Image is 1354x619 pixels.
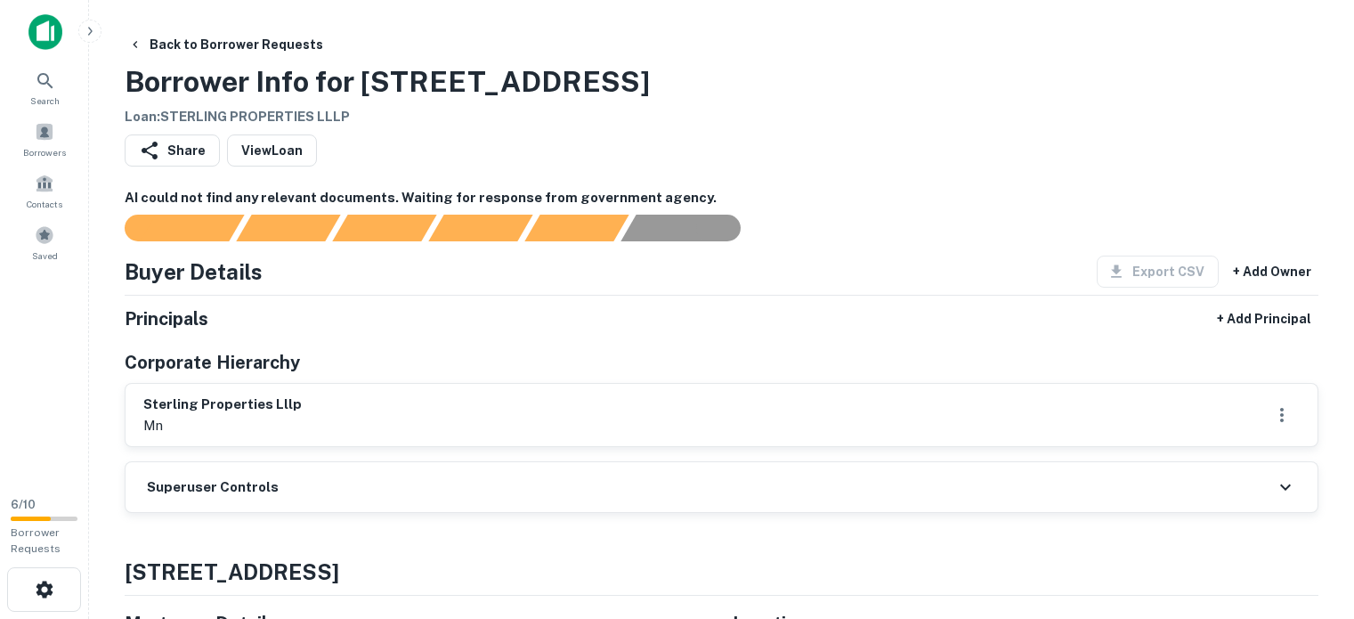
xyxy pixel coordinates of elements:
[5,167,84,215] a: Contacts
[428,215,532,241] div: Principals found, AI now looking for contact information...
[236,215,340,241] div: Your request is received and processing...
[125,556,1318,588] h4: [STREET_ADDRESS]
[27,197,62,211] span: Contacts
[1265,476,1354,562] iframe: Chat Widget
[143,395,302,415] h6: sterling properties lllp
[1210,303,1318,335] button: + Add Principal
[23,145,66,159] span: Borrowers
[121,29,330,61] button: Back to Borrower Requests
[621,215,762,241] div: AI fulfillment process complete.
[5,218,84,266] a: Saved
[103,215,237,241] div: Sending borrower request to AI...
[332,215,436,241] div: Documents found, AI parsing details...
[143,415,302,436] p: mn
[125,134,220,167] button: Share
[32,248,58,263] span: Saved
[5,115,84,163] a: Borrowers
[125,349,300,376] h5: Corporate Hierarchy
[125,107,650,127] h6: Loan : STERLING PROPERTIES LLLP
[11,498,36,511] span: 6 / 10
[147,477,279,498] h6: Superuser Controls
[125,305,208,332] h5: Principals
[125,61,650,103] h3: Borrower Info for [STREET_ADDRESS]
[524,215,628,241] div: Principals found, still searching for contact information. This may take time...
[30,94,60,108] span: Search
[5,63,84,111] a: Search
[125,256,263,288] h4: Buyer Details
[11,526,61,555] span: Borrower Requests
[227,134,317,167] a: ViewLoan
[125,188,1318,208] h6: AI could not find any relevant documents. Waiting for response from government agency.
[28,14,62,50] img: capitalize-icon.png
[1226,256,1318,288] button: + Add Owner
